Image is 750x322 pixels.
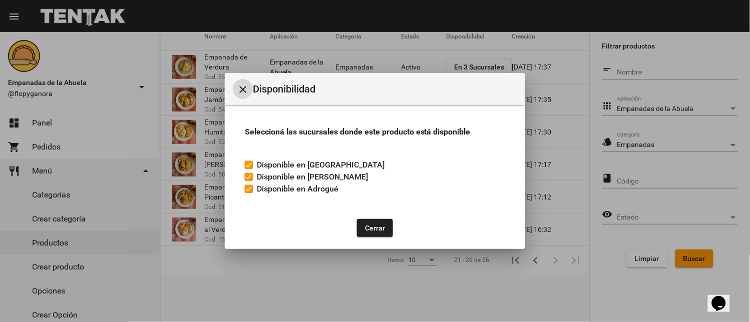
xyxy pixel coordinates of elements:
mat-icon: Cerrar [237,83,249,95]
button: Cerrar [233,79,253,99]
iframe: chat widget [708,282,740,312]
span: Disponible en [GEOGRAPHIC_DATA] [257,159,385,171]
h3: Seleccioná las sucursales donde este producto está disponible [245,125,505,139]
button: Cerrar [357,219,393,237]
span: Disponibilidad [253,81,517,97]
span: Disponible en [PERSON_NAME] [257,171,368,183]
span: Disponible en Adrogué [257,183,338,195]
